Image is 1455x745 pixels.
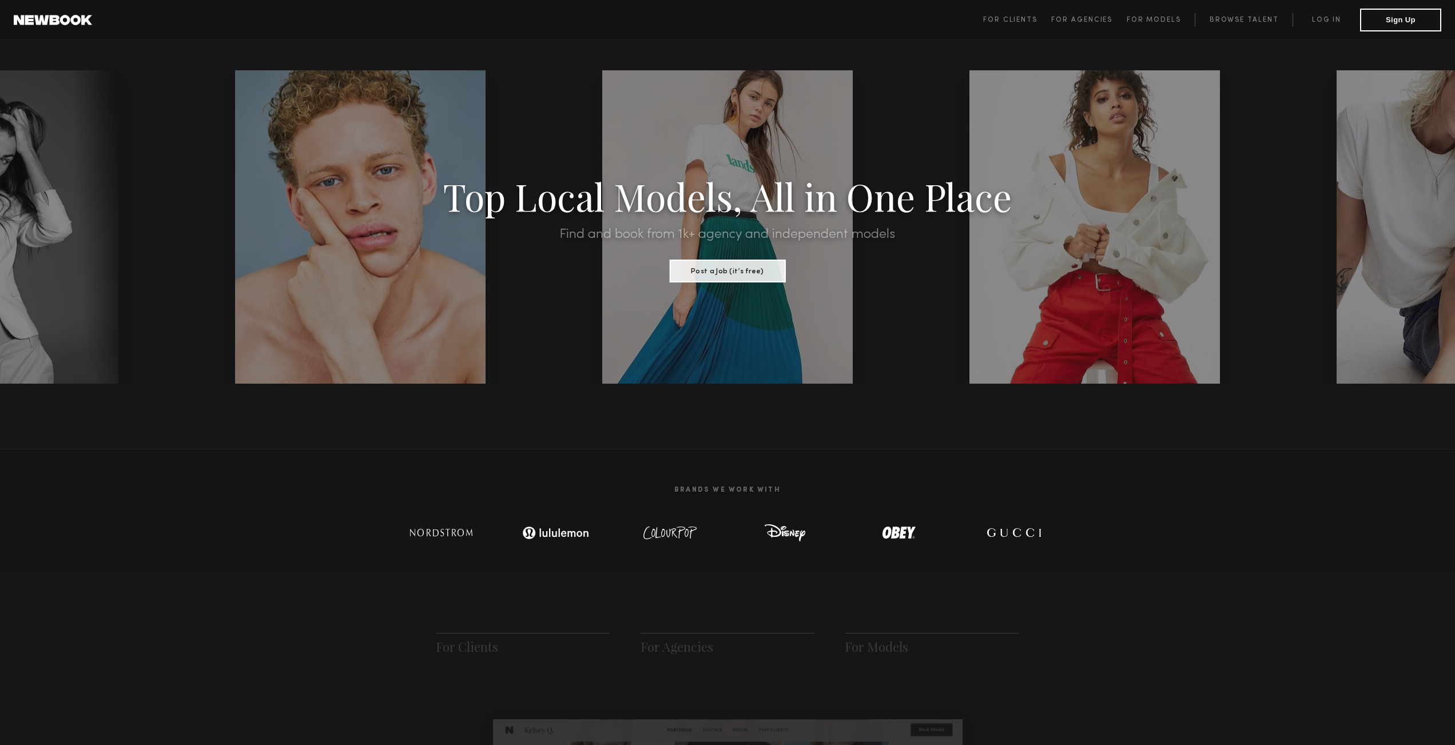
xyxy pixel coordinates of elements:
[983,17,1037,23] span: For Clients
[384,472,1071,508] h2: Brands We Work With
[109,178,1346,214] h1: Top Local Models, All in One Place
[516,521,596,544] img: logo-lulu.svg
[669,260,785,282] button: Post a Job (it’s free)
[983,13,1051,27] a: For Clients
[1127,13,1195,27] a: For Models
[1360,9,1441,31] button: Sign Up
[633,521,707,544] img: logo-colour-pop.svg
[1127,17,1181,23] span: For Models
[436,638,498,655] a: For Clients
[976,521,1051,544] img: logo-gucci.svg
[401,521,482,544] img: logo-nordstrom.svg
[862,521,936,544] img: logo-obey.svg
[1195,13,1293,27] a: Browse Talent
[748,521,822,544] img: logo-disney.svg
[109,228,1346,241] h2: Find and book from 1k+ agency and independent models
[845,638,908,655] a: For Models
[1293,13,1360,27] a: Log in
[641,638,713,655] a: For Agencies
[1051,13,1126,27] a: For Agencies
[669,264,785,276] a: Post a Job (it’s free)
[1051,17,1112,23] span: For Agencies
